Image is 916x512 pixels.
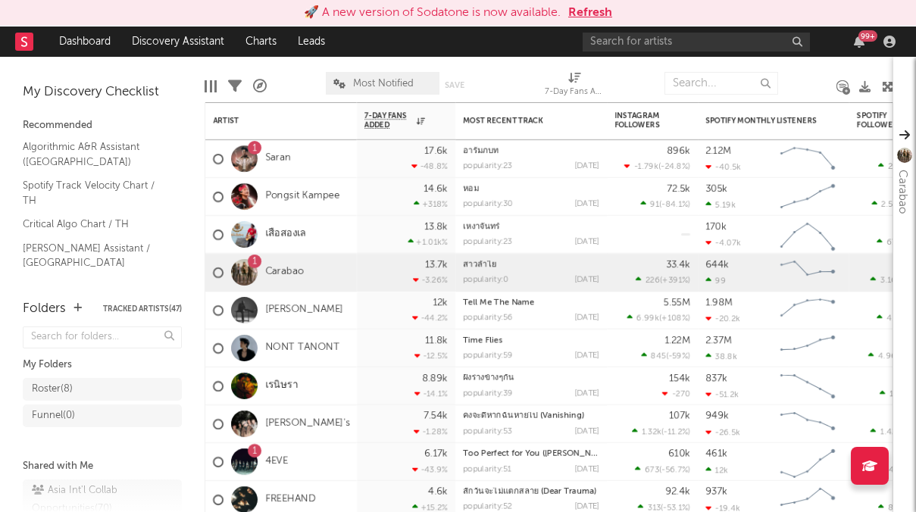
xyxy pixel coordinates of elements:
[642,428,661,436] span: 1.32k
[705,116,819,125] div: Spotify Monthly Listeners
[705,162,741,172] div: -40.5k
[463,223,599,231] div: เหงาจันทร์
[664,298,690,308] div: 5.55M
[424,411,448,421] div: 7.54k
[304,4,561,22] div: 🚀 A new version of Sodatone is now available.
[574,465,599,473] div: [DATE]
[265,304,343,317] a: [PERSON_NAME]
[881,201,902,209] span: 2.54k
[23,457,182,476] div: Shared with Me
[774,292,842,329] svg: Chart title
[640,199,690,209] div: ( )
[463,298,534,307] a: Tell Me The Name
[854,36,864,48] button: 99+
[574,314,599,322] div: [DATE]
[364,111,413,130] span: 7-Day Fans Added
[265,228,306,241] a: เสือสองเล
[568,4,612,22] button: Refresh
[23,404,182,427] a: Funnel(0)
[408,237,448,247] div: +1.01k %
[672,390,690,398] span: -270
[463,162,512,170] div: popularity: 23
[265,379,298,392] a: เรนิษรา
[574,200,599,208] div: [DATE]
[23,177,167,208] a: Spotify Track Velocity Chart / TH
[463,351,513,360] div: popularity: 59
[422,373,448,383] div: 8.89k
[574,427,599,436] div: [DATE]
[23,139,167,170] a: Algorithmic A&R Assistant ([GEOGRAPHIC_DATA])
[667,184,690,194] div: 72.5k
[641,351,690,361] div: ( )
[48,27,121,57] a: Dashboard
[638,502,690,512] div: ( )
[463,336,599,345] div: Time Flies
[705,314,740,323] div: -20.2k
[857,111,910,130] div: Spotify Followers
[705,222,727,232] div: 170k
[645,466,659,474] span: 673
[634,163,658,171] span: -1.79k
[463,261,599,269] div: สาวลำไย
[213,116,327,125] div: Artist
[424,184,448,194] div: 14.6k
[705,389,739,399] div: -51.2k
[463,261,496,269] a: สาวลำไย
[121,27,235,57] a: Discovery Assistant
[463,450,599,458] div: Too Perfect for You (สวย เริ่ด เชิด)
[668,449,690,459] div: 610k
[228,64,242,108] div: Filters
[574,276,599,284] div: [DATE]
[424,449,448,459] div: 6.17k
[445,81,464,89] button: Save
[574,351,599,360] div: [DATE]
[774,367,842,405] svg: Chart title
[636,314,659,323] span: 6.99k
[414,351,448,361] div: -12.5 %
[463,450,613,458] a: Too Perfect for You ([PERSON_NAME])
[705,276,726,286] div: 99
[574,162,599,170] div: [DATE]
[265,342,339,354] a: NONT TANONT
[463,488,596,496] a: สักวันจะไม่แตกสลาย (Dear Trauma)
[23,117,182,135] div: Recommended
[23,326,182,348] input: Search for folders...
[463,116,577,125] div: Most Recent Track
[414,426,448,436] div: -1.28 %
[665,487,690,497] div: 92.4k
[265,493,316,506] a: FREEHAND
[664,428,688,436] span: -11.2 %
[428,487,448,497] div: 4.6k
[463,374,514,382] a: ฝังร่างข้างๆกัน
[265,417,350,430] a: [PERSON_NAME]'s
[463,336,502,345] a: Time Flies
[614,111,667,130] div: Instagram Followers
[705,298,733,308] div: 1.98M
[774,254,842,292] svg: Chart title
[627,313,690,323] div: ( )
[414,199,448,209] div: +318 %
[667,146,690,156] div: 896k
[880,276,901,285] span: 3.16k
[103,305,182,313] button: Tracked Artists(47)
[265,266,304,279] a: Carabao
[265,152,291,165] a: Saran
[265,190,339,203] a: Pongsit Kampee
[425,336,448,345] div: 11.8k
[705,411,729,421] div: 949k
[463,503,512,511] div: popularity: 52
[463,412,599,420] div: คงจะดีหากฉันหายไป (Vanishing)
[661,163,688,171] span: -24.8 %
[463,238,512,246] div: popularity: 23
[774,178,842,216] svg: Chart title
[463,223,500,231] a: เหงาจันทร์
[463,412,584,420] a: คงจะดีหากฉันหายไป (Vanishing)
[463,276,508,284] div: popularity: 0
[414,389,448,398] div: -14.1 %
[463,185,479,193] a: หอม
[624,161,690,171] div: ( )
[265,455,288,468] a: 4EVE
[878,352,901,361] span: 4.96k
[705,200,736,210] div: 5.19k
[661,466,688,474] span: -56.7 %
